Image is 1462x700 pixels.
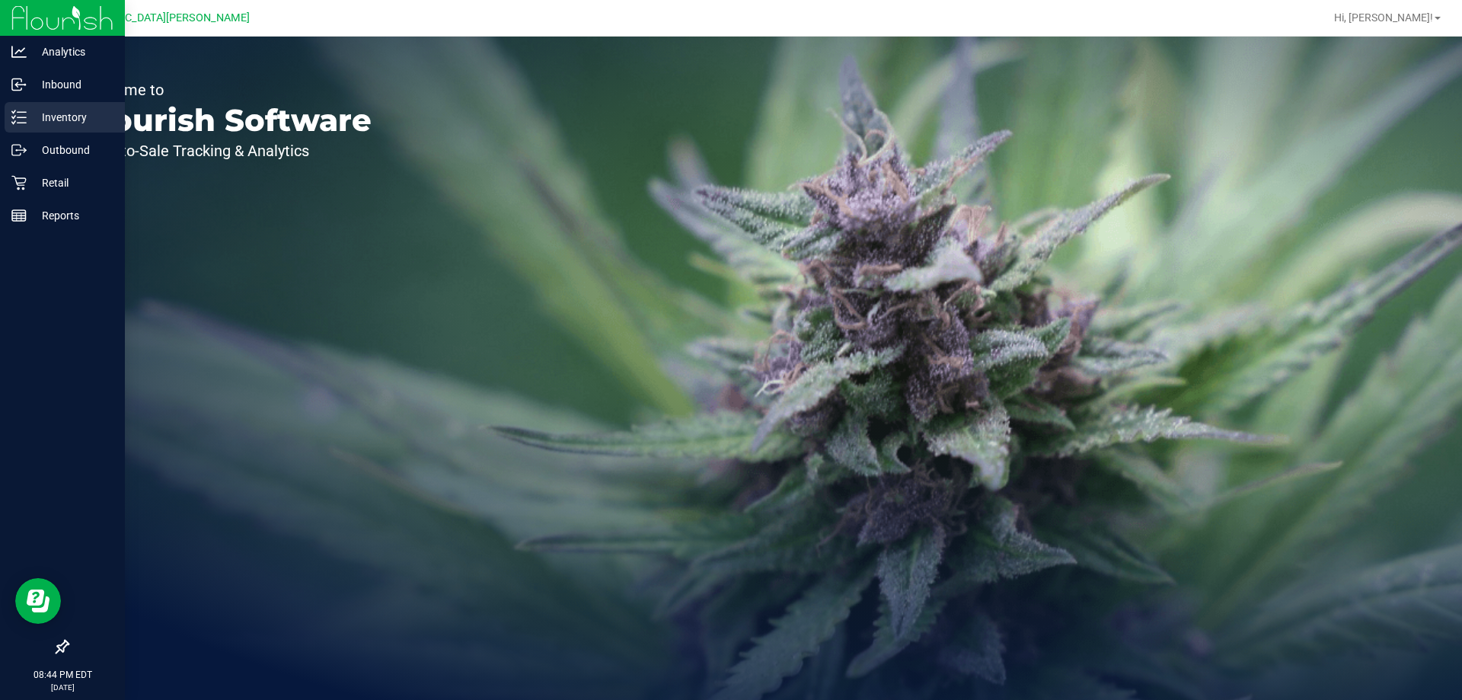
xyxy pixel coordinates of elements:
[62,11,250,24] span: [GEOGRAPHIC_DATA][PERSON_NAME]
[1334,11,1433,24] span: Hi, [PERSON_NAME]!
[27,141,118,159] p: Outbound
[27,206,118,225] p: Reports
[27,108,118,126] p: Inventory
[82,105,372,136] p: Flourish Software
[27,174,118,192] p: Retail
[27,75,118,94] p: Inbound
[82,82,372,97] p: Welcome to
[7,682,118,693] p: [DATE]
[11,44,27,59] inline-svg: Analytics
[11,208,27,223] inline-svg: Reports
[27,43,118,61] p: Analytics
[7,668,118,682] p: 08:44 PM EDT
[11,175,27,190] inline-svg: Retail
[15,578,61,624] iframe: Resource center
[82,143,372,158] p: Seed-to-Sale Tracking & Analytics
[11,110,27,125] inline-svg: Inventory
[11,77,27,92] inline-svg: Inbound
[11,142,27,158] inline-svg: Outbound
